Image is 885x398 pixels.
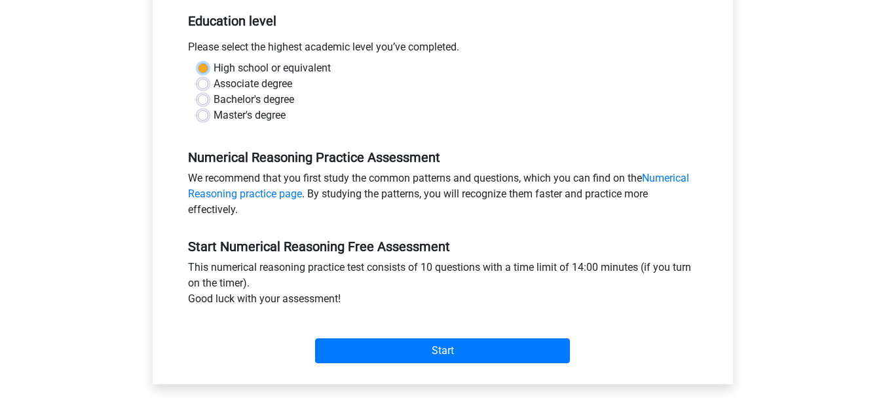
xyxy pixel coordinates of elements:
div: We recommend that you first study the common patterns and questions, which you can find on the . ... [178,170,707,223]
div: Please select the highest academic level you’ve completed. [178,39,707,60]
label: Master's degree [214,108,286,123]
h5: Numerical Reasoning Practice Assessment [188,149,698,165]
div: This numerical reasoning practice test consists of 10 questions with a time limit of 14:00 minute... [178,260,707,312]
label: Bachelor's degree [214,92,294,108]
label: High school or equivalent [214,60,331,76]
h5: Start Numerical Reasoning Free Assessment [188,239,698,254]
input: Start [315,338,570,363]
label: Associate degree [214,76,292,92]
h5: Education level [188,8,698,34]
